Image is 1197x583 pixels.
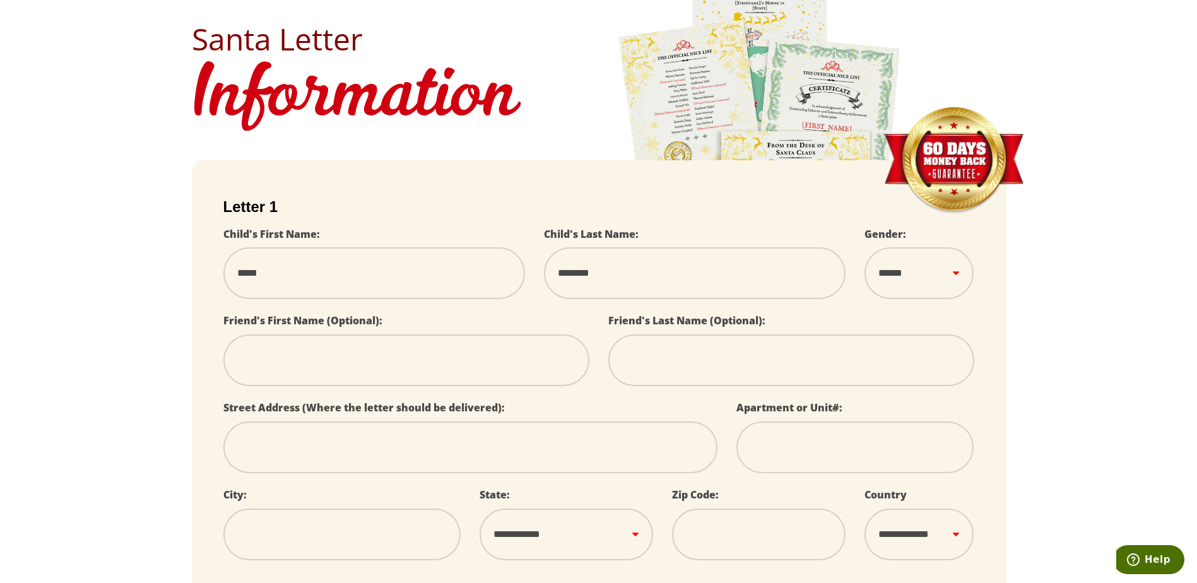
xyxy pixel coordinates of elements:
[608,314,765,327] label: Friend's Last Name (Optional):
[883,107,1025,215] img: Money Back Guarantee
[544,227,639,241] label: Child's Last Name:
[223,401,505,415] label: Street Address (Where the letter should be delivered):
[864,488,907,502] label: Country
[223,488,247,502] label: City:
[223,314,382,327] label: Friend's First Name (Optional):
[480,488,510,502] label: State:
[864,227,906,241] label: Gender:
[223,198,974,216] h2: Letter 1
[192,54,1006,141] h1: Information
[1116,545,1184,577] iframe: Opens a widget where you can find more information
[672,488,719,502] label: Zip Code:
[736,401,842,415] label: Apartment or Unit#:
[192,24,1006,54] h2: Santa Letter
[223,227,320,241] label: Child's First Name:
